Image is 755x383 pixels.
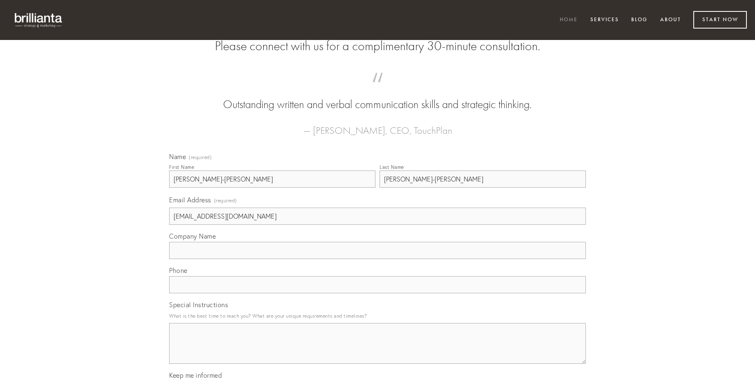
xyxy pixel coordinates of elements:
[626,13,653,27] a: Blog
[693,11,747,29] a: Start Now
[169,38,586,54] h2: Please connect with us for a complimentary 30-minute consultation.
[380,164,404,170] div: Last Name
[182,81,573,113] blockquote: Outstanding written and verbal communication skills and strategic thinking.
[585,13,624,27] a: Services
[169,266,188,275] span: Phone
[554,13,583,27] a: Home
[169,310,586,321] p: What is the best time to reach you? What are your unique requirements and timelines?
[182,113,573,139] figcaption: — [PERSON_NAME], CEO, TouchPlan
[169,232,216,240] span: Company Name
[169,164,194,170] div: First Name
[655,13,686,27] a: About
[8,8,69,32] img: brillianta - research, strategy, marketing
[189,155,212,160] span: (required)
[169,196,211,204] span: Email Address
[214,195,237,206] span: (required)
[169,301,228,309] span: Special Instructions
[169,371,222,379] span: Keep me informed
[182,81,573,97] span: “
[169,153,186,161] span: Name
